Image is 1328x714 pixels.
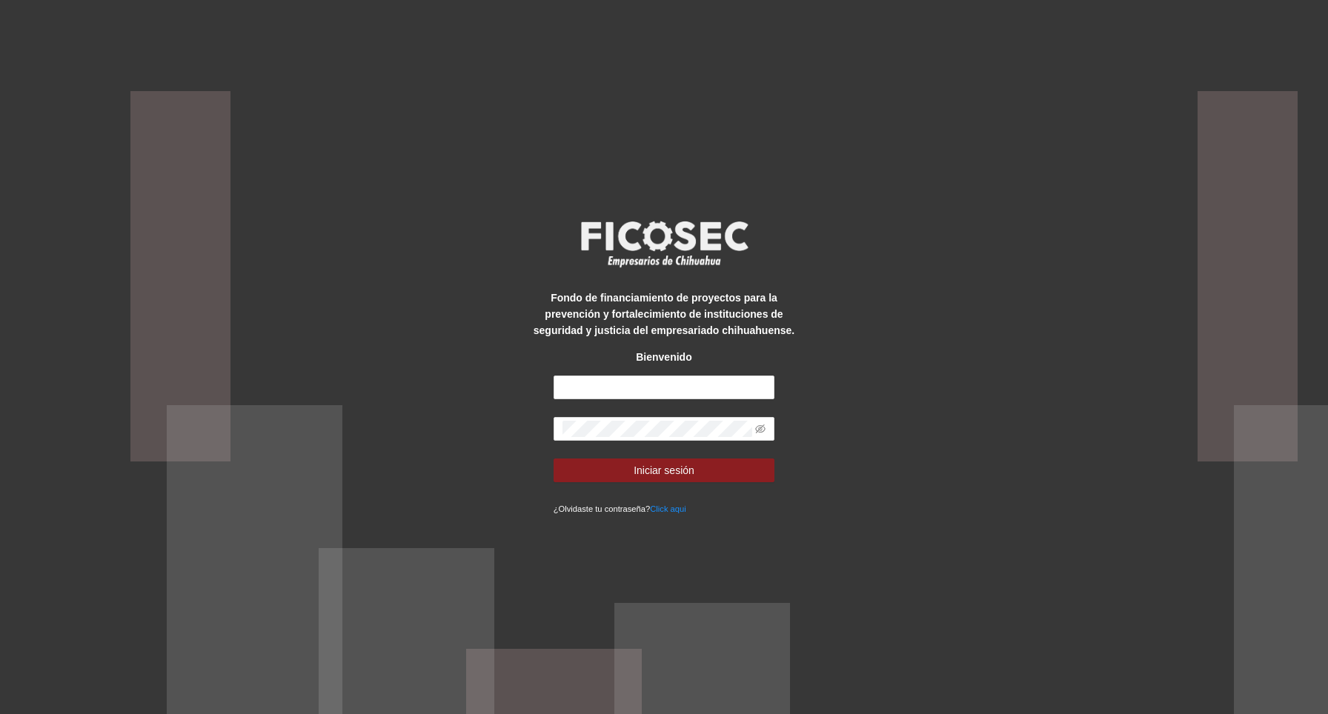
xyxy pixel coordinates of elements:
a: Click aqui [650,504,686,513]
button: Iniciar sesión [554,458,775,482]
span: Iniciar sesión [634,462,694,478]
strong: Fondo de financiamiento de proyectos para la prevención y fortalecimiento de instituciones de seg... [534,292,794,336]
strong: Bienvenido [636,351,691,363]
span: eye-invisible [755,424,766,434]
small: ¿Olvidaste tu contraseña? [554,504,686,513]
img: logo [571,216,757,271]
